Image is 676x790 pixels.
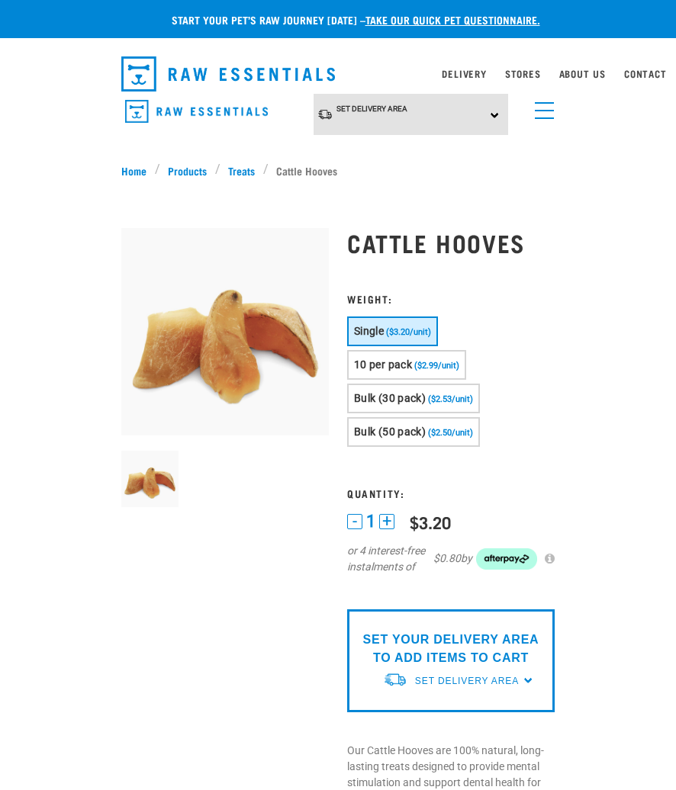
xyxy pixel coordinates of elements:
div: or 4 interest-free instalments of by [347,543,555,575]
span: Bulk (30 pack) [354,392,426,404]
span: ($3.20/unit) [386,327,431,337]
span: 1 [366,513,375,529]
nav: breadcrumbs [121,162,555,178]
button: 10 per pack ($2.99/unit) [347,350,466,380]
a: Home [121,162,155,178]
div: $3.20 [410,512,451,531]
h1: Cattle Hooves [347,229,555,256]
p: SET YOUR DELIVERY AREA TO ADD ITEMS TO CART [359,631,543,667]
img: Pile Of Cattle Hooves Treats For Dogs [121,451,179,508]
span: Single [354,325,384,337]
img: Pile Of Cattle Hooves Treats For Dogs [121,228,329,435]
span: Set Delivery Area [336,104,407,113]
button: - [347,514,362,529]
img: Raw Essentials Logo [125,100,268,124]
img: Raw Essentials Logo [121,56,335,92]
a: Treats [221,162,263,178]
a: About Us [559,71,606,76]
a: Contact [624,71,667,76]
button: Single ($3.20/unit) [347,316,438,346]
a: Products [160,162,215,178]
img: van-moving.png [383,672,407,688]
a: menu [527,93,555,120]
span: ($2.53/unit) [428,394,473,404]
h3: Quantity: [347,487,555,499]
a: take our quick pet questionnaire. [365,17,540,22]
span: ($2.50/unit) [428,428,473,438]
a: Delivery [442,71,486,76]
a: Stores [505,71,541,76]
button: + [379,514,394,529]
button: Bulk (50 pack) ($2.50/unit) [347,417,480,447]
span: Bulk (50 pack) [354,426,426,438]
img: van-moving.png [317,108,333,120]
button: Bulk (30 pack) ($2.53/unit) [347,384,480,413]
span: 10 per pack [354,358,412,371]
span: $0.80 [433,551,461,567]
img: Afterpay [476,548,537,570]
span: ($2.99/unit) [414,361,459,371]
nav: dropdown navigation [109,50,567,98]
span: Set Delivery Area [415,676,519,686]
h3: Weight: [347,293,555,304]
